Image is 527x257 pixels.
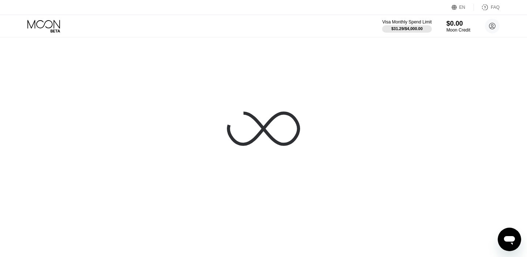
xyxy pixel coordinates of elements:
div: $31.29 / $4,000.00 [391,26,423,31]
div: Visa Monthly Spend Limit$31.29/$4,000.00 [382,19,431,33]
div: FAQ [474,4,500,11]
div: Visa Monthly Spend Limit [382,19,431,25]
div: $0.00 [446,20,470,27]
div: FAQ [491,5,500,10]
iframe: Кнопка запуска окна обмена сообщениями [498,228,521,251]
div: Moon Credit [446,27,470,33]
div: $0.00Moon Credit [446,20,470,33]
div: EN [452,4,474,11]
div: EN [459,5,466,10]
